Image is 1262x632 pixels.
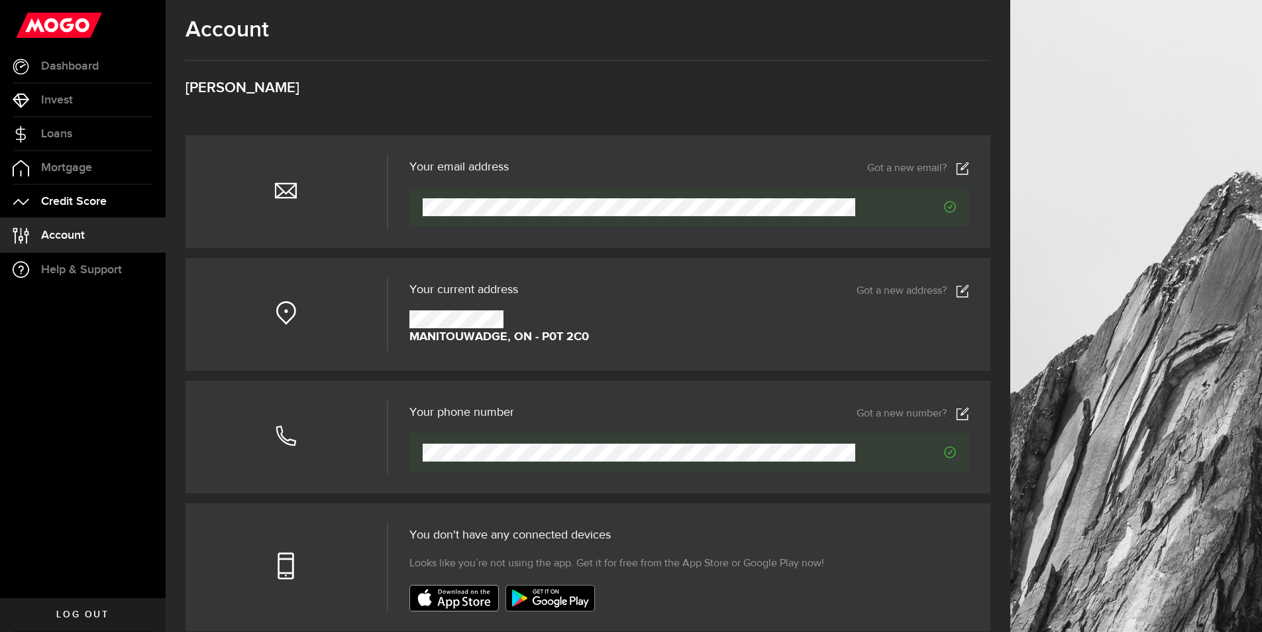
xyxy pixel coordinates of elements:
[11,5,50,45] button: Open LiveChat chat widget
[56,610,109,619] span: Log out
[855,201,956,213] span: Verified
[41,94,73,106] span: Invest
[185,81,990,95] h3: [PERSON_NAME]
[41,196,107,208] span: Credit Score
[409,161,509,173] h3: Your email address
[409,407,514,418] h3: Your phone number
[855,446,956,458] span: Verified
[857,284,969,298] a: Got a new address?
[185,17,990,43] h1: Account
[409,556,824,572] span: Looks like you’re not using the app. Get it for free from the App Store or Google Play now!
[867,162,969,175] a: Got a new email?
[41,60,99,72] span: Dashboard
[409,328,589,346] strong: MANITOUWADGE, ON - P0T 2C0
[409,284,518,296] span: Your current address
[41,229,85,241] span: Account
[505,585,595,611] img: badge-google-play.svg
[41,264,122,276] span: Help & Support
[41,162,92,174] span: Mortgage
[857,407,969,420] a: Got a new number?
[409,585,499,611] img: badge-app-store.svg
[41,128,72,140] span: Loans
[409,529,611,541] span: You don't have any connected devices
